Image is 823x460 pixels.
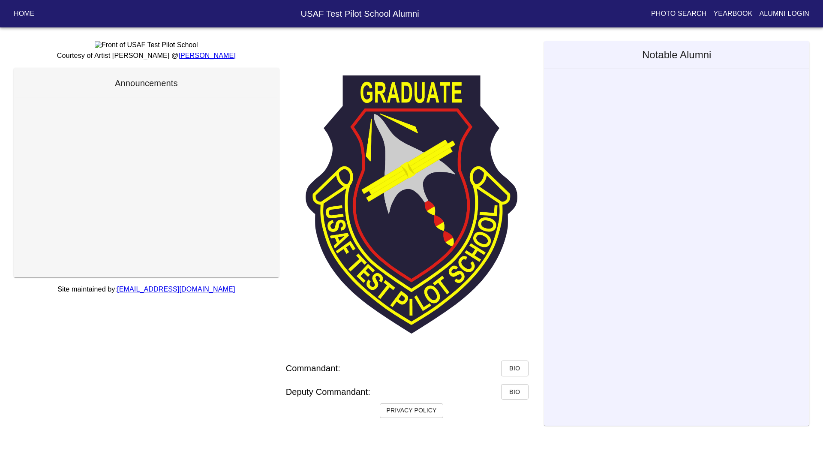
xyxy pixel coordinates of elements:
button: Alumni Login [756,6,813,21]
button: Bio [501,361,529,376]
img: Front of USAF Test Pilot School [95,41,198,49]
a: [PERSON_NAME] [178,52,236,59]
span: Bio [508,363,522,374]
p: Yearbook [713,9,752,19]
img: TPS Patch [306,75,518,334]
p: Home [14,9,35,19]
button: Privacy Policy [380,403,444,418]
h5: Notable Alumni [544,41,809,69]
h6: USAF Test Pilot School Alumni [100,7,620,21]
span: Bio [508,387,522,397]
p: Site maintained by: [14,284,279,295]
h6: Announcements [15,76,277,90]
button: Photo Search [648,6,710,21]
button: Yearbook [710,6,756,21]
h6: Privacy Policy [387,406,437,415]
button: Bio [501,384,529,400]
h6: Commandant: [286,361,340,375]
p: Alumni Login [760,9,810,19]
p: Photo Search [651,9,707,19]
a: [EMAIL_ADDRESS][DOMAIN_NAME] [117,286,235,293]
button: Home [10,6,38,21]
h6: Deputy Commandant: [286,385,370,399]
p: Courtesy of Artist [PERSON_NAME] @ [14,51,279,61]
